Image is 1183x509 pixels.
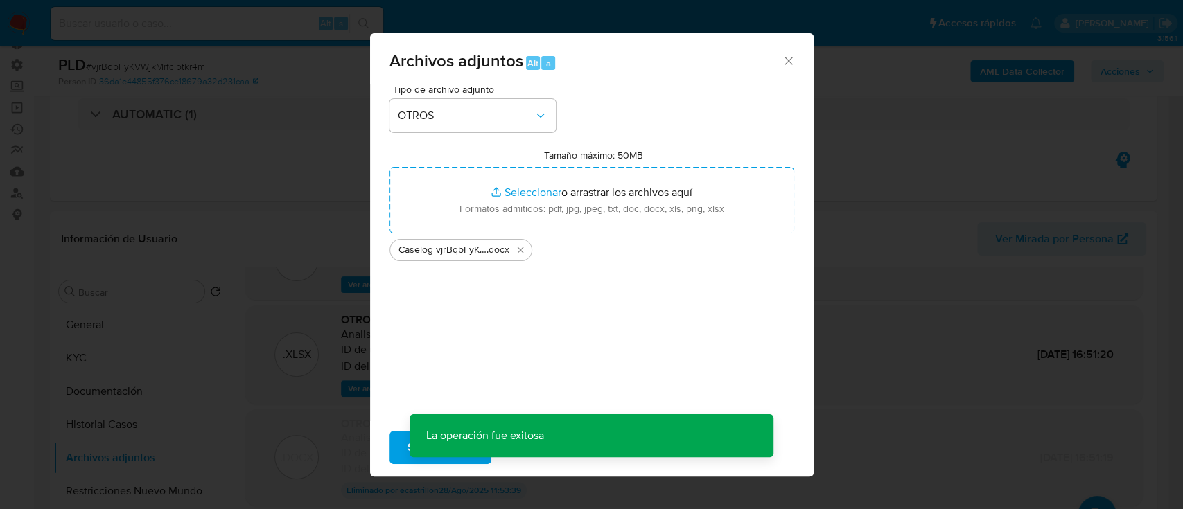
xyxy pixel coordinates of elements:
span: Archivos adjuntos [389,48,523,73]
ul: Archivos seleccionados [389,233,794,261]
button: OTROS [389,99,556,132]
span: OTROS [398,109,534,123]
span: Subir archivo [408,432,473,463]
span: Alt [527,57,538,70]
span: a [546,57,551,70]
span: .docx [487,243,509,257]
button: Subir archivo [389,431,491,464]
span: Tipo de archivo adjunto [393,84,559,94]
p: La operación fue exitosa [410,414,561,457]
button: Eliminar Caselog vjrBqbFyKVWjkMrfclptkr4m - V2.docx [512,242,529,258]
label: Tamaño máximo: 50MB [544,149,643,161]
span: Caselog vjrBqbFyKVWjkMrfclptkr4m - V2 [398,243,487,257]
span: Cancelar [515,432,560,463]
button: Cerrar [782,54,794,66]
